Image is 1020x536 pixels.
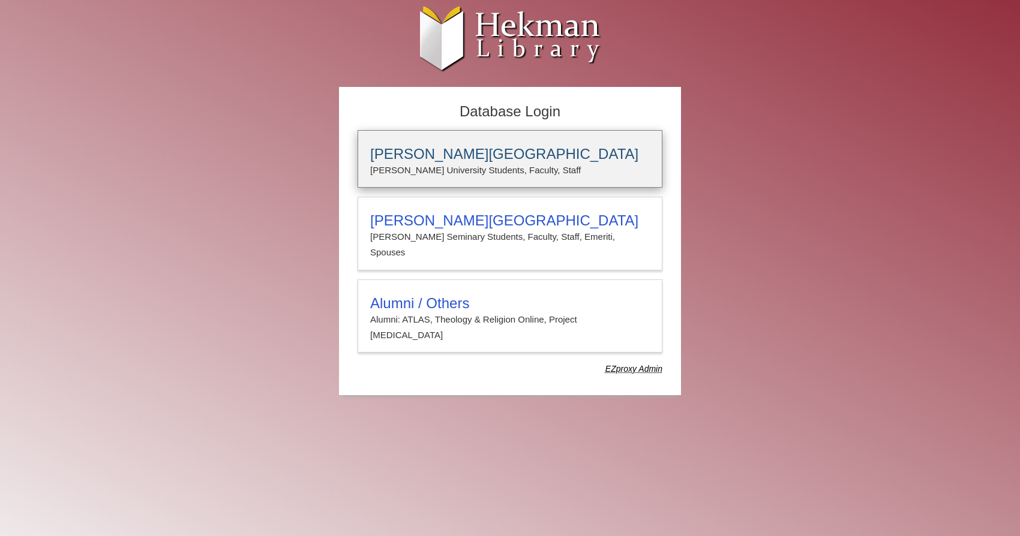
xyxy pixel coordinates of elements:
a: [PERSON_NAME][GEOGRAPHIC_DATA][PERSON_NAME] Seminary Students, Faculty, Staff, Emeriti, Spouses [358,197,662,270]
summary: Alumni / OthersAlumni: ATLAS, Theology & Religion Online, Project [MEDICAL_DATA] [370,295,650,344]
a: [PERSON_NAME][GEOGRAPHIC_DATA][PERSON_NAME] University Students, Faculty, Staff [358,130,662,188]
dfn: Use Alumni login [605,364,662,374]
p: [PERSON_NAME] University Students, Faculty, Staff [370,162,650,178]
h3: [PERSON_NAME][GEOGRAPHIC_DATA] [370,146,650,162]
h2: Database Login [352,100,668,124]
p: [PERSON_NAME] Seminary Students, Faculty, Staff, Emeriti, Spouses [370,229,650,261]
h3: Alumni / Others [370,295,650,312]
p: Alumni: ATLAS, Theology & Religion Online, Project [MEDICAL_DATA] [370,312,650,344]
h3: [PERSON_NAME][GEOGRAPHIC_DATA] [370,212,650,229]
